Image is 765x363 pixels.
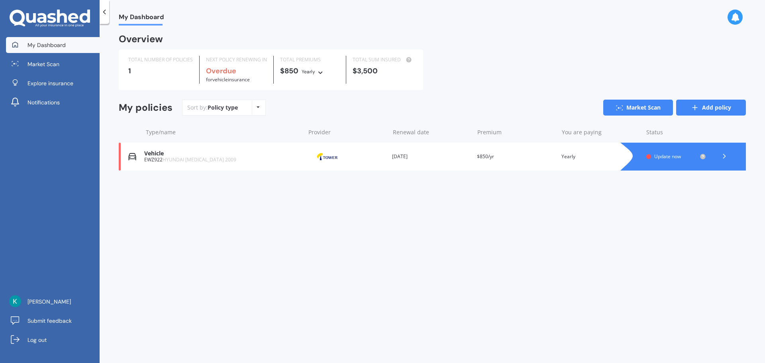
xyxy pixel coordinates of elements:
div: Vehicle [144,150,301,157]
div: EWZ922 [144,157,301,163]
div: Provider [308,128,386,136]
a: Log out [6,332,100,348]
span: Update now [654,153,681,160]
img: Tower [307,149,347,164]
div: Status [646,128,706,136]
a: Market Scan [603,100,673,116]
span: Log out [27,336,47,344]
img: ACg8ocIJCHOLy3HMuGeXfrrU0Q0vhUSR0JEPx4lqIPB4yAKYsPGx=s96-c [9,295,21,307]
div: TOTAL SUM INSURED [353,56,414,64]
div: Premium [477,128,555,136]
div: $850 [280,67,339,76]
b: Overdue [206,66,236,76]
span: HYUNDAI [MEDICAL_DATA] 2009 [163,156,236,163]
span: Notifications [27,98,60,106]
a: Market Scan [6,56,100,72]
div: $3,500 [353,67,414,75]
a: Submit feedback [6,313,100,329]
div: Renewal date [393,128,471,136]
div: [DATE] [392,153,471,161]
div: My policies [119,102,173,114]
div: TOTAL NUMBER OF POLICIES [128,56,193,64]
a: [PERSON_NAME] [6,294,100,310]
span: Market Scan [27,60,59,68]
div: NEXT POLICY RENEWING IN [206,56,267,64]
span: for Vehicle insurance [206,76,250,83]
div: Type/name [146,128,302,136]
div: TOTAL PREMIUMS [280,56,339,64]
div: Overview [119,35,163,43]
a: My Dashboard [6,37,100,53]
span: Submit feedback [27,317,72,325]
span: My Dashboard [119,13,164,24]
img: Vehicle [128,153,136,161]
span: $850/yr [477,153,494,160]
a: Explore insurance [6,75,100,91]
span: [PERSON_NAME] [27,298,71,306]
div: Yearly [302,68,315,76]
div: Sort by: [187,104,238,112]
a: Notifications [6,94,100,110]
div: Yearly [561,153,640,161]
span: My Dashboard [27,41,66,49]
div: You are paying [562,128,640,136]
div: Policy type [208,104,238,112]
a: Add policy [676,100,746,116]
div: 1 [128,67,193,75]
span: Explore insurance [27,79,73,87]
